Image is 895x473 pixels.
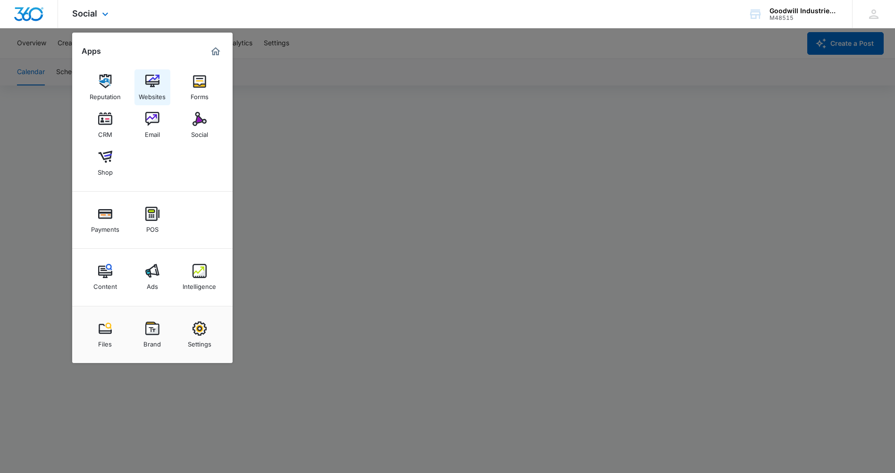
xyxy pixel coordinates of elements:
a: Shop [87,145,123,181]
div: Brand [143,336,161,348]
div: Social [191,126,208,138]
a: Reputation [87,69,123,105]
div: Reputation [90,88,121,101]
div: Settings [188,336,211,348]
a: Ads [134,259,170,295]
div: Ads [147,278,158,290]
div: Content [93,278,117,290]
a: POS [134,202,170,238]
div: account id [770,15,838,21]
div: Intelligence [183,278,216,290]
div: POS [146,221,159,233]
h2: Apps [82,47,101,56]
div: Payments [91,221,119,233]
div: Files [98,336,112,348]
a: Email [134,107,170,143]
div: Forms [191,88,209,101]
span: Social [72,8,97,18]
a: CRM [87,107,123,143]
a: Intelligence [182,259,217,295]
a: Payments [87,202,123,238]
a: Files [87,317,123,353]
a: Content [87,259,123,295]
div: CRM [98,126,112,138]
div: Shop [98,164,113,176]
a: Brand [134,317,170,353]
a: Social [182,107,217,143]
div: account name [770,7,838,15]
a: Forms [182,69,217,105]
a: Websites [134,69,170,105]
a: Marketing 360® Dashboard [208,44,223,59]
div: Email [145,126,160,138]
a: Settings [182,317,217,353]
div: Websites [139,88,166,101]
